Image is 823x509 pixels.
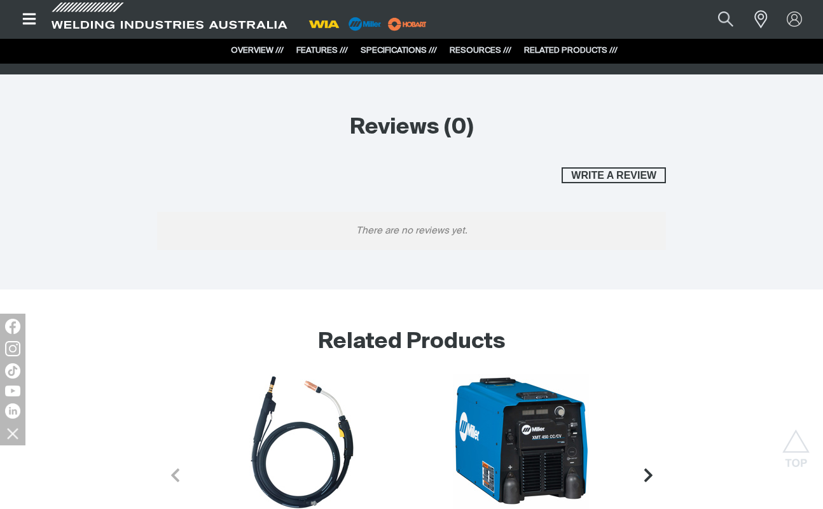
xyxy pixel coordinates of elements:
[10,328,813,356] h2: Related Products
[231,46,284,55] a: OVERVIEW ///
[5,403,20,419] img: LinkedIn
[296,46,348,55] a: FEATURES ///
[782,429,810,458] button: Scroll to top
[563,167,665,184] span: Write a review
[157,212,666,250] p: There are no reviews yet.
[5,363,20,379] img: TikTok
[5,386,20,396] img: YouTube
[384,15,431,34] img: miller
[450,46,511,55] a: RESOURCES ///
[5,341,20,356] img: Instagram
[5,319,20,334] img: Facebook
[688,5,747,34] input: Product name or item number...
[704,5,747,34] button: Search products
[2,422,24,444] img: hide socials
[157,457,193,494] button: Previous slide
[361,46,437,55] a: SPECIFICATIONS ///
[524,46,618,55] a: RELATED PRODUCTS ///
[630,457,667,494] button: Next slide
[157,114,666,142] h2: Reviews (0)
[562,167,666,184] button: Write a review
[384,19,431,29] a: miller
